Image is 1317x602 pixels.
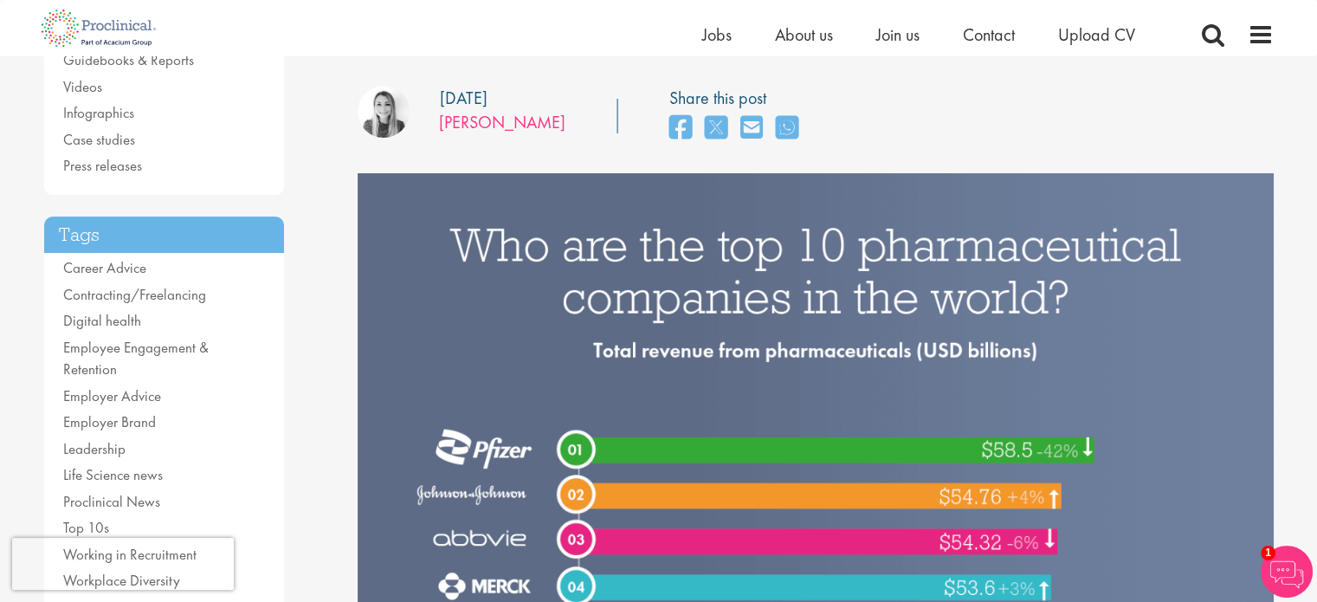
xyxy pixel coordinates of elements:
[1261,546,1313,598] img: Chatbot
[740,110,763,147] a: share on email
[63,412,156,431] a: Employer Brand
[63,285,206,304] a: Contracting/Freelancing
[12,538,234,590] iframe: reCAPTCHA
[963,23,1015,46] a: Contact
[705,110,727,147] a: share on twitter
[1058,23,1135,46] a: Upload CV
[63,156,142,175] a: Press releases
[63,465,163,484] a: Life Science news
[63,518,109,537] a: Top 10s
[702,23,732,46] a: Jobs
[1261,546,1275,560] span: 1
[358,86,410,138] img: Hannah Burke
[63,439,126,458] a: Leadership
[63,50,194,69] a: Guidebooks & Reports
[440,86,487,111] div: [DATE]
[63,258,146,277] a: Career Advice
[63,492,160,511] a: Proclinical News
[876,23,920,46] a: Join us
[63,338,209,379] a: Employee Engagement & Retention
[63,77,102,96] a: Videos
[669,110,692,147] a: share on facebook
[775,23,833,46] a: About us
[63,311,141,330] a: Digital health
[776,110,798,147] a: share on whats app
[44,217,285,254] h3: Tags
[439,111,565,133] a: [PERSON_NAME]
[63,386,161,405] a: Employer Advice
[669,86,807,111] label: Share this post
[63,103,134,122] a: Infographics
[63,130,135,149] a: Case studies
